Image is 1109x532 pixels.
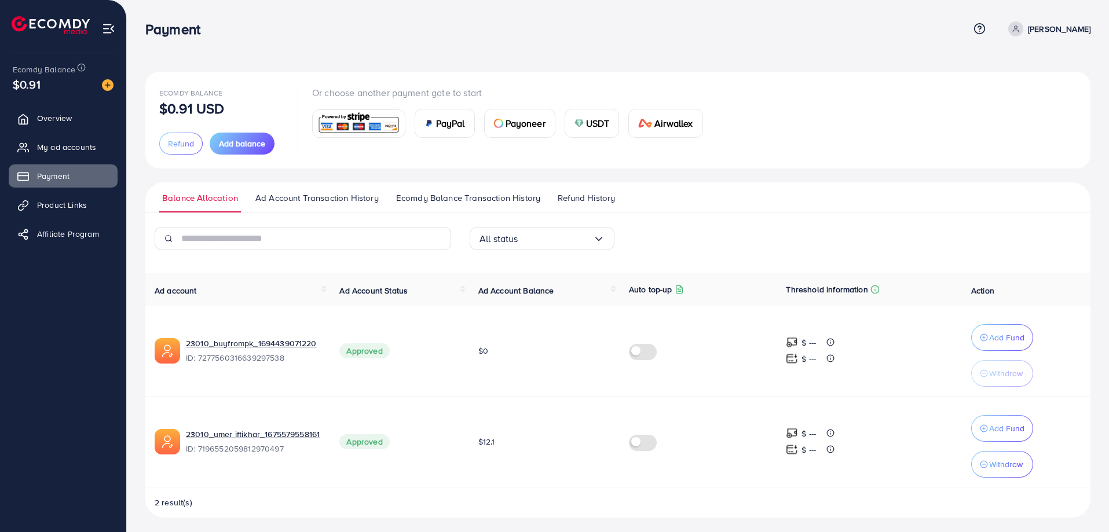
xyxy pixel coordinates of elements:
[424,119,434,128] img: card
[9,135,118,159] a: My ad accounts
[801,443,816,457] p: $ ---
[37,170,69,182] span: Payment
[9,164,118,188] a: Payment
[558,192,615,204] span: Refund History
[470,227,614,250] div: Search for option
[801,352,816,366] p: $ ---
[629,282,672,296] p: Auto top-up
[971,285,994,296] span: Action
[255,192,379,204] span: Ad Account Transaction History
[9,107,118,130] a: Overview
[186,443,321,454] span: ID: 7196552059812970497
[155,429,180,454] img: ic-ads-acc.e4c84228.svg
[37,141,96,153] span: My ad accounts
[12,16,90,34] img: logo
[654,116,693,130] span: Airwallex
[37,228,99,240] span: Affiliate Program
[971,451,1033,478] button: Withdraw
[312,86,712,100] p: Or choose another payment gate to start
[786,282,868,296] p: Threshold information
[989,421,1024,435] p: Add Fund
[162,192,238,204] span: Balance Allocation
[628,109,702,138] a: cardAirwallex
[312,109,405,138] a: card
[102,79,114,91] img: image
[478,345,488,357] span: $0
[210,133,274,155] button: Add balance
[339,285,408,296] span: Ad Account Status
[801,427,816,441] p: $ ---
[971,415,1033,442] button: Add Fund
[37,199,87,211] span: Product Links
[219,138,265,149] span: Add balance
[339,343,389,358] span: Approved
[186,352,321,364] span: ID: 7277560316639297538
[155,497,192,508] span: 2 result(s)
[159,101,224,115] p: $0.91 USD
[518,230,593,248] input: Search for option
[159,133,203,155] button: Refund
[415,109,475,138] a: cardPayPal
[155,338,180,364] img: ic-ads-acc.e4c84228.svg
[339,434,389,449] span: Approved
[586,116,610,130] span: USDT
[13,76,41,93] span: $0.91
[786,443,798,456] img: top-up amount
[989,366,1023,380] p: Withdraw
[478,285,554,296] span: Ad Account Balance
[565,109,620,138] a: cardUSDT
[638,119,652,128] img: card
[786,427,798,439] img: top-up amount
[1060,480,1100,523] iframe: Chat
[168,138,194,149] span: Refund
[186,428,321,455] div: <span class='underline'>23010_umer iftikhar_1675579558161</span></br>7196552059812970497
[989,457,1023,471] p: Withdraw
[102,22,115,35] img: menu
[478,436,495,447] span: $12.1
[786,353,798,365] img: top-up amount
[494,119,503,128] img: card
[37,112,72,124] span: Overview
[1028,22,1090,36] p: [PERSON_NAME]
[159,88,222,98] span: Ecomdy Balance
[13,64,75,75] span: Ecomdy Balance
[316,111,401,136] img: card
[989,331,1024,344] p: Add Fund
[145,21,210,38] h3: Payment
[186,337,321,364] div: <span class='underline'>23010_buyfrompk_1694439071220</span></br>7277560316639297538
[396,192,540,204] span: Ecomdy Balance Transaction History
[506,116,546,130] span: Payoneer
[155,285,197,296] span: Ad account
[801,336,816,350] p: $ ---
[9,222,118,245] a: Affiliate Program
[1004,21,1090,36] a: [PERSON_NAME]
[971,324,1033,351] button: Add Fund
[480,230,518,248] span: All status
[436,116,465,130] span: PayPal
[971,360,1033,387] button: Withdraw
[484,109,555,138] a: cardPayoneer
[9,193,118,217] a: Product Links
[186,428,320,440] a: 23010_umer iftikhar_1675579558161
[574,119,584,128] img: card
[186,337,317,349] a: 23010_buyfrompk_1694439071220
[786,336,798,348] img: top-up amount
